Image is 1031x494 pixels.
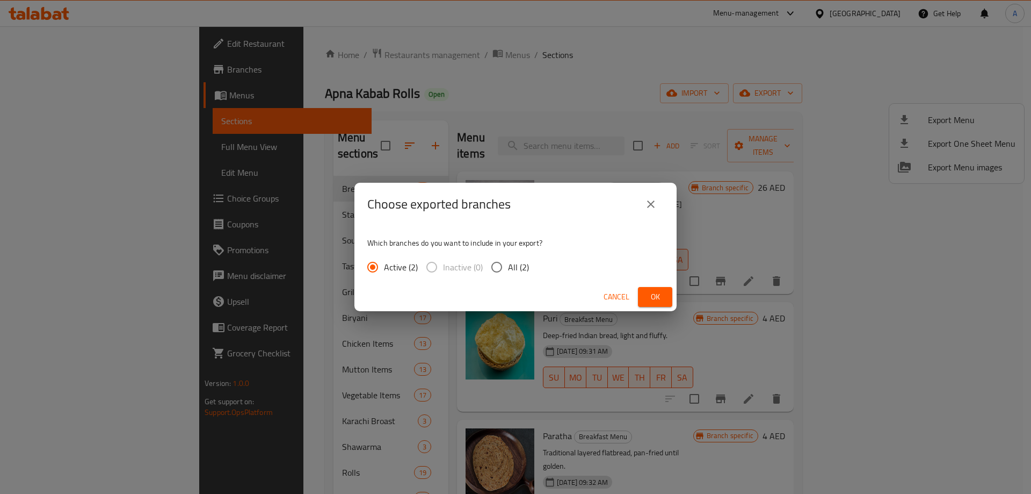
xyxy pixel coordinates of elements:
[638,191,664,217] button: close
[443,261,483,274] span: Inactive (0)
[604,290,629,304] span: Cancel
[508,261,529,274] span: All (2)
[647,290,664,304] span: Ok
[367,238,664,248] p: Which branches do you want to include in your export?
[599,287,634,307] button: Cancel
[384,261,418,274] span: Active (2)
[367,196,511,213] h2: Choose exported branches
[638,287,672,307] button: Ok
